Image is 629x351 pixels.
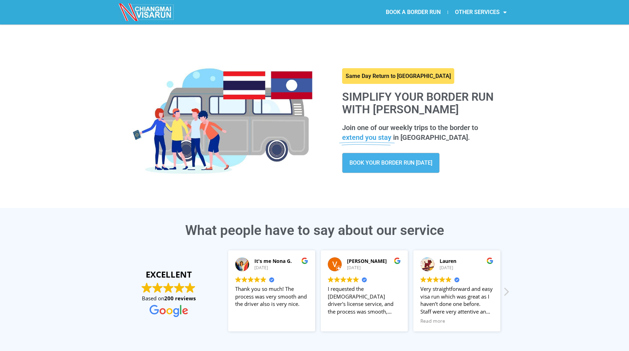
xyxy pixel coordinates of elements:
[420,277,426,282] img: Google
[448,4,514,20] a: OTHER SERVICES
[342,91,503,115] h1: Simplify your border run with [PERSON_NAME]
[347,277,353,282] img: Google
[440,265,493,271] div: [DATE]
[420,257,434,271] img: Lauren profile picture
[119,224,510,237] h3: What people have to say about our service
[446,277,451,282] img: Google
[185,282,195,293] img: Google
[254,277,260,282] img: Google
[433,277,439,282] img: Google
[164,295,196,302] strong: 200 reviews
[174,282,185,293] img: Google
[393,133,470,142] span: in [GEOGRAPHIC_DATA].
[347,258,401,265] div: [PERSON_NAME]
[235,285,308,316] div: Thank you so much! The process was very smooth and the driver also is very nice.
[163,282,174,293] img: Google
[486,257,493,264] img: Google
[328,257,342,271] img: Victor A profile picture
[301,257,308,264] img: Google
[394,257,401,264] img: Google
[353,277,359,282] img: Google
[254,265,308,271] div: [DATE]
[342,153,440,173] a: BOOK YOUR BORDER RUN [DATE]
[427,277,433,282] img: Google
[342,123,478,132] span: Join one of our weekly trips to the border to
[254,258,308,265] div: It's me Nona G.
[235,257,249,271] img: It's me Nona G. profile picture
[248,277,254,282] img: Google
[334,277,340,282] img: Google
[420,285,493,316] div: Very straightforward and easy visa run which was great as I haven’t done one before. Staff were v...
[340,277,346,282] img: Google
[150,305,188,317] img: Google
[349,160,432,166] span: BOOK YOUR BORDER RUN [DATE]
[260,277,266,282] img: Google
[440,258,493,265] div: Lauren
[126,268,211,280] strong: EXCELLENT
[142,295,196,302] span: Based on
[439,277,445,282] img: Google
[420,318,445,324] span: Read more
[379,4,448,20] a: BOOK A BORDER RUN
[328,285,401,316] div: I requested the [DEMOGRAPHIC_DATA] driver's license service, and the process was smooth, professi...
[314,4,514,20] nav: Menu
[328,277,334,282] img: Google
[142,282,152,293] img: Google
[152,282,163,293] img: Google
[347,265,401,271] div: [DATE]
[503,287,509,301] div: Next review
[235,277,241,282] img: Google
[241,277,247,282] img: Google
